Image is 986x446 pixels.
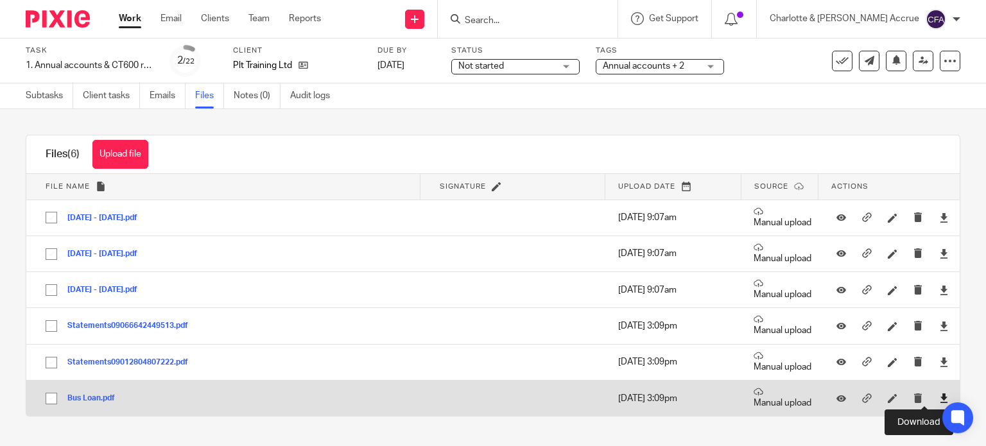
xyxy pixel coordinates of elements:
[754,387,812,409] p: Manual upload
[67,214,147,223] button: [DATE] - [DATE].pdf
[67,358,198,367] button: Statements09012804807222.pdf
[26,46,154,56] label: Task
[67,250,147,259] button: [DATE] - [DATE].pdf
[649,14,698,23] span: Get Support
[92,140,148,169] button: Upload file
[618,284,735,296] p: [DATE] 9:07am
[754,279,812,301] p: Manual upload
[233,59,292,72] p: Plt Training Ltd
[160,12,182,25] a: Email
[119,12,141,25] a: Work
[26,83,73,108] a: Subtasks
[770,12,919,25] p: Charlotte & [PERSON_NAME] Accrue
[754,314,812,337] p: Manual upload
[177,53,195,68] div: 2
[939,392,949,405] a: Download
[377,46,435,56] label: Due by
[39,205,64,230] input: Select
[618,356,735,368] p: [DATE] 3:09pm
[618,183,675,190] span: Upload date
[26,10,90,28] img: Pixie
[39,314,64,338] input: Select
[150,83,186,108] a: Emails
[618,247,735,260] p: [DATE] 9:07am
[183,58,195,65] small: /22
[233,46,361,56] label: Client
[289,12,321,25] a: Reports
[26,59,154,72] div: 1. Annual accounts &amp; CT600 return
[39,278,64,302] input: Select
[67,394,125,403] button: Bus Loan.pdf
[754,243,812,265] p: Manual upload
[618,392,735,405] p: [DATE] 3:09pm
[377,61,404,70] span: [DATE]
[67,286,147,295] button: [DATE] - [DATE].pdf
[939,211,949,224] a: Download
[26,59,154,72] div: 1. Annual accounts & CT600 return
[290,83,340,108] a: Audit logs
[939,320,949,332] a: Download
[234,83,281,108] a: Notes (0)
[39,386,64,411] input: Select
[83,83,140,108] a: Client tasks
[754,207,812,229] p: Manual upload
[458,62,504,71] span: Not started
[596,46,724,56] label: Tags
[248,12,270,25] a: Team
[939,284,949,296] a: Download
[939,356,949,368] a: Download
[201,12,229,25] a: Clients
[926,9,946,30] img: svg%3E
[46,148,80,161] h1: Files
[451,46,580,56] label: Status
[463,15,579,27] input: Search
[831,183,869,190] span: Actions
[195,83,224,108] a: Files
[939,247,949,260] a: Download
[754,183,788,190] span: Source
[67,322,198,330] button: Statements09066642449513.pdf
[618,211,735,224] p: [DATE] 9:07am
[39,350,64,375] input: Select
[440,183,486,190] span: Signature
[46,183,90,190] span: File name
[39,242,64,266] input: Select
[754,351,812,373] p: Manual upload
[67,149,80,159] span: (6)
[603,62,684,71] span: Annual accounts + 2
[618,320,735,332] p: [DATE] 3:09pm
